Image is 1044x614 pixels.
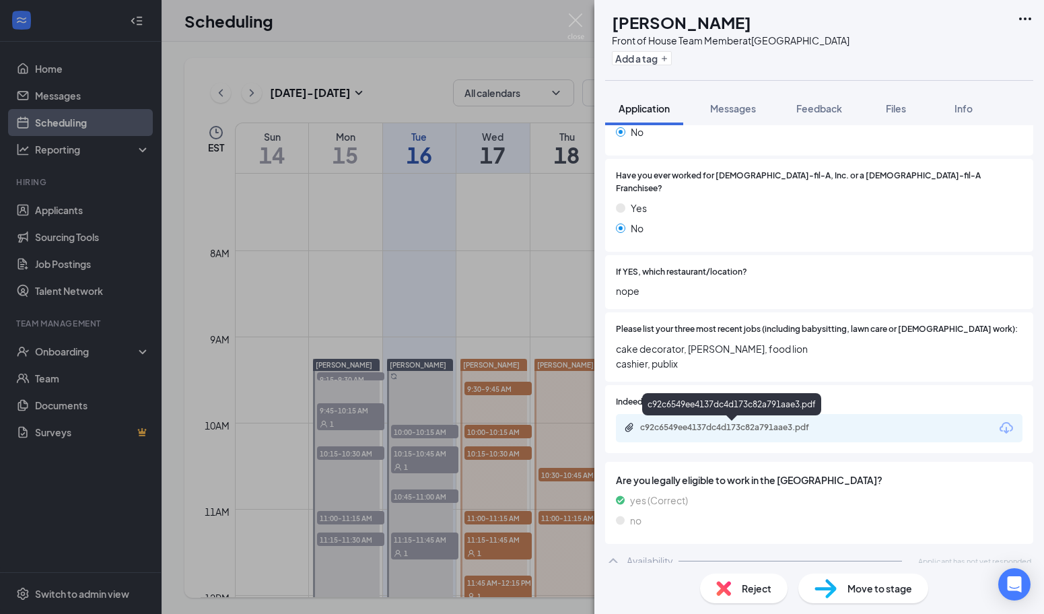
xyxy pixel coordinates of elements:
[616,473,1022,487] span: Are you legally eligible to work in the [GEOGRAPHIC_DATA]?
[642,393,821,415] div: c92c6549ee4137dc4d173c82a791aae3.pdf
[954,102,973,114] span: Info
[640,422,829,433] div: c92c6549ee4137dc4d173c82a791aae3.pdf
[619,102,670,114] span: Application
[631,201,647,215] span: Yes
[616,396,675,409] span: Indeed Resume
[612,51,672,65] button: PlusAdd a tag
[631,125,643,139] span: No
[630,493,688,508] span: yes (Correct)
[624,422,635,433] svg: Paperclip
[616,170,1022,195] span: Have you ever worked for [DEMOGRAPHIC_DATA]-fil-A, Inc. or a [DEMOGRAPHIC_DATA]-fil-A Franchisee?
[630,513,641,528] span: no
[627,554,673,568] div: Availability
[886,102,906,114] span: Files
[616,341,1022,371] span: cake decorator, [PERSON_NAME], food lion cashier, publix
[660,55,668,63] svg: Plus
[605,553,621,569] svg: ChevronUp
[710,102,756,114] span: Messages
[612,11,751,34] h1: [PERSON_NAME]
[998,568,1031,601] div: Open Intercom Messenger
[998,420,1014,436] svg: Download
[616,323,1018,336] span: Please list your three most recent jobs (including babysitting, lawn care or [DEMOGRAPHIC_DATA] w...
[631,221,643,236] span: No
[616,266,747,279] span: If YES, which restaurant/location?
[1017,11,1033,27] svg: Ellipses
[796,102,842,114] span: Feedback
[612,34,849,47] div: Front of House Team Member at [GEOGRAPHIC_DATA]
[847,581,912,596] span: Move to stage
[616,283,1022,298] span: nope
[624,422,842,435] a: Paperclipc92c6549ee4137dc4d173c82a791aae3.pdf
[918,555,1033,567] span: Applicant has not yet responded.
[742,581,771,596] span: Reject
